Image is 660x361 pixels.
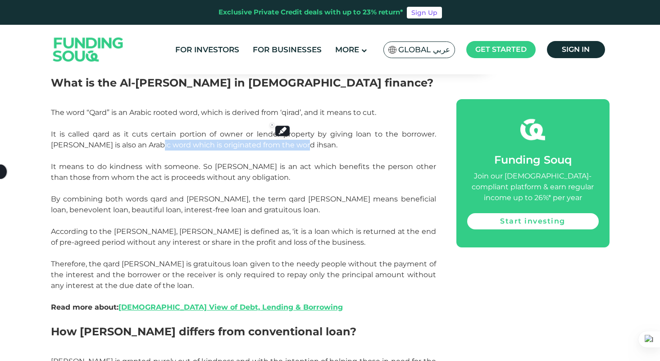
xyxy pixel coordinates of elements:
span: The word “Qard” is an Arabic rooted word, which is derived from ‘qirad’, and it means to cut. It ... [51,108,436,290]
span: Get started [475,45,527,54]
a: Sign Up [407,7,442,18]
a: [DEMOGRAPHIC_DATA] View of Debt, Lending & Borrowing [118,303,343,311]
div: Join our [DEMOGRAPHIC_DATA]-compliant platform & earn regular income up to 26%* per year [467,171,599,203]
a: For Businesses [250,42,324,57]
img: SA Flag [388,46,396,54]
img: fsicon [520,117,545,142]
a: Start investing [467,213,599,229]
span: Sign in [562,45,590,54]
img: Logo [44,27,132,73]
div: Exclusive Private Credit deals with up to 23% return* [218,7,403,18]
a: Sign in [547,41,605,58]
a: For Investors [173,42,241,57]
span: Funding Souq [494,153,572,166]
span: How [PERSON_NAME] differs from conventional loan? [51,325,356,338]
span: More [335,45,359,54]
span: Global عربي [398,45,450,55]
span: What is the Al-[PERSON_NAME] in [DEMOGRAPHIC_DATA] finance? [51,76,433,89]
strong: Read more about: [51,303,343,311]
